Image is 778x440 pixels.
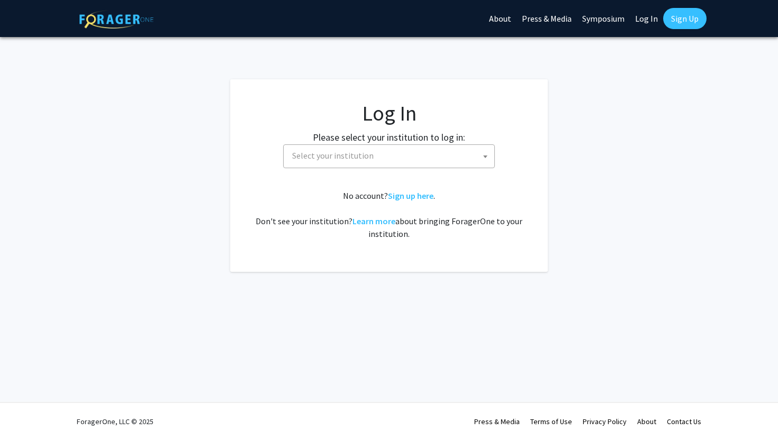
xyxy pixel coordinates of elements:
[474,417,520,426] a: Press & Media
[292,150,374,161] span: Select your institution
[251,189,527,240] div: No account? . Don't see your institution? about bringing ForagerOne to your institution.
[251,100,527,126] h1: Log In
[8,392,45,432] iframe: Chat
[79,10,153,29] img: ForagerOne Logo
[77,403,153,440] div: ForagerOne, LLC © 2025
[583,417,627,426] a: Privacy Policy
[663,8,707,29] a: Sign Up
[283,144,495,168] span: Select your institution
[313,130,465,144] label: Please select your institution to log in:
[388,190,433,201] a: Sign up here
[352,216,395,226] a: Learn more about bringing ForagerOne to your institution
[288,145,494,167] span: Select your institution
[530,417,572,426] a: Terms of Use
[637,417,656,426] a: About
[667,417,701,426] a: Contact Us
